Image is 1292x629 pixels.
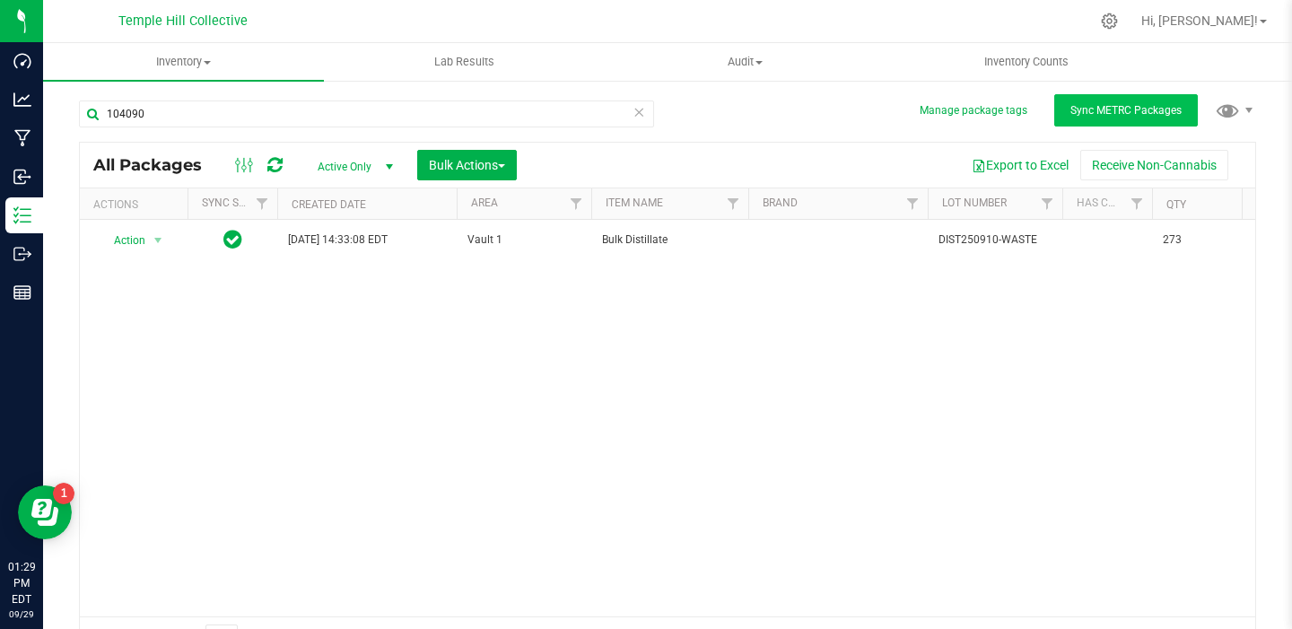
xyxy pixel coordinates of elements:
[1141,13,1258,28] span: Hi, [PERSON_NAME]!
[98,228,146,253] span: Action
[633,100,645,124] span: Clear
[13,245,31,263] inline-svg: Outbound
[13,284,31,301] inline-svg: Reports
[471,197,498,209] a: Area
[8,607,35,621] p: 09/29
[93,198,180,211] div: Actions
[13,91,31,109] inline-svg: Analytics
[292,198,366,211] a: Created Date
[1166,198,1186,211] a: Qty
[1122,188,1152,219] a: Filter
[1070,104,1182,117] span: Sync METRC Packages
[79,100,654,127] input: Search Package ID, Item Name, SKU, Lot or Part Number...
[147,228,170,253] span: select
[938,232,1052,249] span: DIST250910-WASTE
[886,43,1167,81] a: Inventory Counts
[53,483,74,504] iframe: Resource center unread badge
[719,188,748,219] a: Filter
[602,232,738,249] span: Bulk Distillate
[960,150,1080,180] button: Export to Excel
[223,227,242,252] span: In Sync
[1163,232,1231,249] span: 273
[429,158,505,172] span: Bulk Actions
[202,197,271,209] a: Sync Status
[1080,150,1228,180] button: Receive Non-Cannabis
[898,188,928,219] a: Filter
[1062,188,1152,220] th: Has COA
[562,188,591,219] a: Filter
[467,232,581,249] span: Vault 1
[118,13,248,29] span: Temple Hill Collective
[8,559,35,607] p: 01:29 PM EDT
[13,129,31,147] inline-svg: Manufacturing
[1098,13,1121,30] div: Manage settings
[410,54,519,70] span: Lab Results
[1033,188,1062,219] a: Filter
[13,168,31,186] inline-svg: Inbound
[13,206,31,224] inline-svg: Inventory
[288,232,388,249] span: [DATE] 14:33:08 EDT
[43,43,324,81] a: Inventory
[920,103,1027,118] button: Manage package tags
[248,188,277,219] a: Filter
[13,52,31,70] inline-svg: Dashboard
[606,54,885,70] span: Audit
[324,43,605,81] a: Lab Results
[960,54,1093,70] span: Inventory Counts
[606,197,663,209] a: Item Name
[942,197,1007,209] a: Lot Number
[605,43,886,81] a: Audit
[18,485,72,539] iframe: Resource center
[417,150,517,180] button: Bulk Actions
[93,155,220,175] span: All Packages
[763,197,798,209] a: Brand
[43,54,324,70] span: Inventory
[1054,94,1198,127] button: Sync METRC Packages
